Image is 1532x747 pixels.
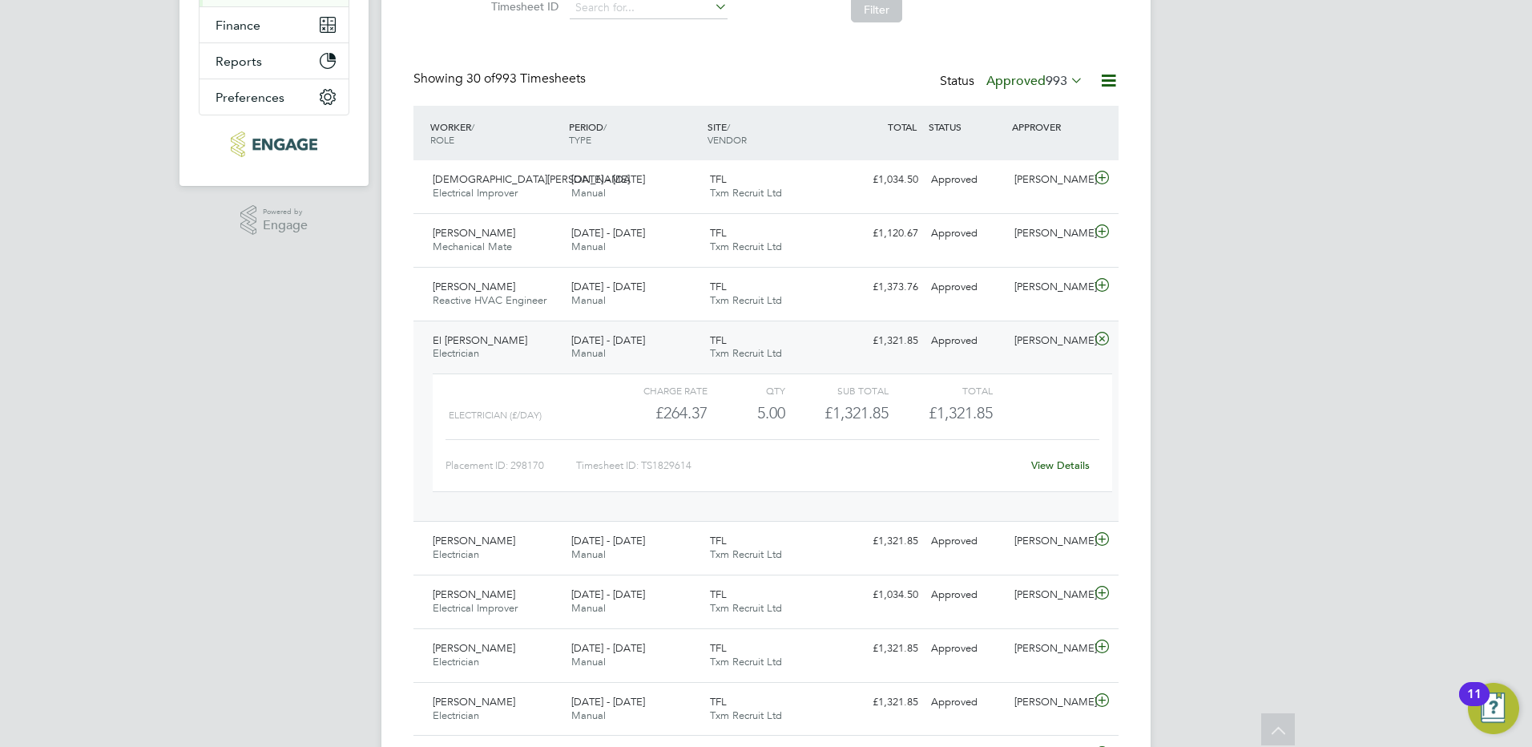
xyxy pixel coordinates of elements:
div: £1,321.85 [841,328,925,354]
div: [PERSON_NAME] [1008,167,1091,193]
span: 30 of [466,71,495,87]
span: [PERSON_NAME] [433,695,515,709]
label: Approved [986,73,1083,89]
div: Approved [925,220,1008,247]
div: QTY [708,381,785,400]
span: [PERSON_NAME] [433,280,515,293]
div: [PERSON_NAME] [1008,582,1091,608]
span: Txm Recruit Ltd [710,655,782,668]
span: Manual [571,346,606,360]
span: [PERSON_NAME] [433,534,515,547]
div: [PERSON_NAME] [1008,328,1091,354]
div: £1,034.50 [841,582,925,608]
div: SITE [704,112,842,154]
div: £1,034.50 [841,167,925,193]
div: £264.37 [604,400,708,426]
div: Total [889,381,992,400]
div: [PERSON_NAME] [1008,220,1091,247]
span: / [603,120,607,133]
span: Manual [571,240,606,253]
span: Electrician [433,547,479,561]
div: 11 [1467,694,1482,715]
div: Showing [413,71,589,87]
span: 993 [1046,73,1067,89]
div: Timesheet ID: TS1829614 [576,453,1021,478]
span: Finance [216,18,260,33]
span: 993 Timesheets [466,71,586,87]
span: Manual [571,547,606,561]
div: £1,321.85 [841,636,925,662]
img: txmrecruit-logo-retina.png [231,131,316,157]
span: [DATE] - [DATE] [571,280,645,293]
div: [PERSON_NAME] [1008,689,1091,716]
span: TYPE [569,133,591,146]
span: [DATE] - [DATE] [571,534,645,547]
div: [PERSON_NAME] [1008,636,1091,662]
div: £1,321.85 [841,528,925,555]
span: VENDOR [708,133,747,146]
span: £1,321.85 [929,403,993,422]
div: Charge rate [604,381,708,400]
button: Finance [200,7,349,42]
span: Txm Recruit Ltd [710,186,782,200]
div: WORKER [426,112,565,154]
span: Electrical Improver [433,186,518,200]
div: £1,120.67 [841,220,925,247]
span: Preferences [216,90,284,105]
span: Reactive HVAC Engineer [433,293,546,307]
span: Txm Recruit Ltd [710,293,782,307]
span: [DATE] - [DATE] [571,333,645,347]
div: [PERSON_NAME] [1008,528,1091,555]
div: Approved [925,167,1008,193]
span: Electrical Improver [433,601,518,615]
span: Electrician [433,346,479,360]
span: Txm Recruit Ltd [710,240,782,253]
span: Txm Recruit Ltd [710,346,782,360]
span: Powered by [263,205,308,219]
span: [PERSON_NAME] [433,641,515,655]
span: TOTAL [888,120,917,133]
span: [PERSON_NAME] [433,226,515,240]
span: Electrician [433,709,479,722]
span: Txm Recruit Ltd [710,547,782,561]
span: Manual [571,293,606,307]
span: TFL [710,226,727,240]
div: STATUS [925,112,1008,141]
span: TFL [710,172,727,186]
div: Approved [925,328,1008,354]
div: £1,373.76 [841,274,925,301]
div: £1,321.85 [785,400,889,426]
div: Approved [925,274,1008,301]
span: TFL [710,534,727,547]
span: Manual [571,186,606,200]
span: TFL [710,588,727,601]
a: View Details [1031,458,1090,472]
div: [PERSON_NAME] [1008,274,1091,301]
span: / [727,120,730,133]
span: Manual [571,709,606,722]
div: Status [940,71,1087,93]
span: [DATE] - [DATE] [571,695,645,709]
span: Manual [571,601,606,615]
span: Txm Recruit Ltd [710,709,782,722]
div: Approved [925,636,1008,662]
span: Txm Recruit Ltd [710,601,782,615]
span: Manual [571,655,606,668]
a: Powered byEngage [240,205,308,236]
span: El [PERSON_NAME] [433,333,527,347]
div: Placement ID: 298170 [445,453,576,478]
span: [DEMOGRAPHIC_DATA][PERSON_NAME] [433,172,630,186]
button: Reports [200,43,349,79]
span: [DATE] - [DATE] [571,172,645,186]
span: TFL [710,641,727,655]
span: TFL [710,695,727,709]
span: TFL [710,280,727,293]
span: [DATE] - [DATE] [571,588,645,601]
button: Preferences [200,79,349,115]
span: TFL [710,333,727,347]
a: Go to home page [199,131,349,157]
button: Open Resource Center, 11 new notifications [1468,683,1519,734]
div: PERIOD [565,112,704,154]
div: Approved [925,689,1008,716]
span: [DATE] - [DATE] [571,226,645,240]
